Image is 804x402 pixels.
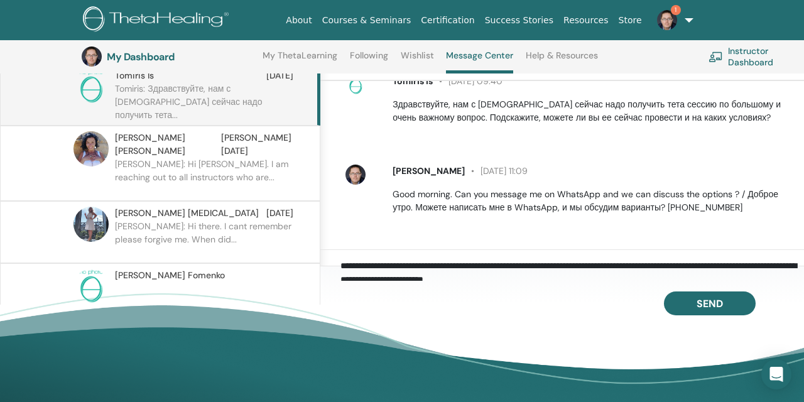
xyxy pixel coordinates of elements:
span: [PERSON_NAME] Fomenko [115,269,225,282]
a: Resources [558,9,614,32]
a: Success Stories [480,9,558,32]
a: About [281,9,317,32]
span: [DATE] 11:09 [465,165,528,177]
span: [PERSON_NAME][DATE] [221,131,293,158]
img: default.jpg [73,207,109,242]
span: Tomiris Is [115,69,154,82]
span: [PERSON_NAME] [393,165,465,177]
span: [DATE] [266,69,293,82]
p: Здравствуйте, нам с [DEMOGRAPHIC_DATA] сейчас надо получить тета сессию по большому и очень важно... [393,98,790,124]
span: [DATE] [266,207,293,220]
a: Courses & Seminars [317,9,416,32]
img: no-photo.png [73,69,109,104]
span: [PERSON_NAME] [PERSON_NAME] [115,131,221,158]
a: Message Center [446,50,513,73]
a: Store [614,9,647,32]
img: default.jpg [345,165,366,185]
a: Wishlist [401,50,434,70]
img: no-photo.png [345,75,366,95]
p: Good morning. Can you message me on WhatsApp and we can discuss the options ? / Доброе утро. Може... [393,188,790,214]
p: [PERSON_NAME]: Hi [PERSON_NAME]. I am reaching out to all instructors who are... [115,158,297,195]
span: [PERSON_NAME] [MEDICAL_DATA] [115,207,259,220]
img: logo.png [83,6,233,35]
span: 1 [671,5,681,15]
img: default.jpg [657,10,677,30]
img: no-photo.png [73,269,109,304]
span: [DATE] 09:40 [433,75,503,87]
h3: My Dashboard [107,51,232,63]
img: default.jpg [73,131,109,166]
p: [PERSON_NAME]: Hi there. I cant remember please forgive me. When did... [115,220,297,258]
img: chalkboard-teacher.svg [709,52,723,62]
a: My ThetaLearning [263,50,337,70]
button: Send [664,291,756,315]
a: Certification [416,9,479,32]
p: Tomiris: Здравствуйте, нам с [DEMOGRAPHIC_DATA] сейчас надо получить тета... [115,82,297,120]
span: Tomiris Is [393,75,433,87]
a: Help & Resources [526,50,598,70]
img: default.jpg [82,46,102,67]
span: Send [697,297,723,310]
a: Following [350,50,388,70]
div: Open Intercom Messenger [761,359,791,389]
